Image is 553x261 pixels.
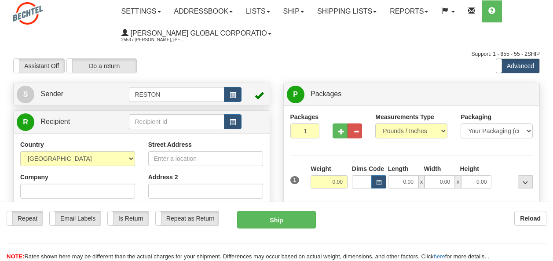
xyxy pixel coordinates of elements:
[239,0,276,22] a: Lists
[518,175,533,188] div: ...
[496,59,539,73] label: Advanced
[17,85,129,103] a: S Sender
[129,87,224,102] input: Sender Id
[287,85,537,103] a: P Packages
[520,215,541,222] b: Reload
[424,164,441,173] label: Width
[13,2,43,25] img: logo2553.jpg
[20,173,48,181] label: Company
[115,22,278,44] a: [PERSON_NAME] Global Corporatio 2553 / [PERSON_NAME], [PERSON_NAME]
[67,59,136,73] label: Do a return
[311,164,331,173] label: Weight
[375,112,434,121] label: Measurements Type
[311,0,383,22] a: Shipping lists
[514,211,546,226] button: Reload
[352,164,384,173] label: Dims Code
[290,176,300,184] span: 1
[311,90,341,98] span: Packages
[7,211,43,225] label: Repeat
[460,164,479,173] label: Height
[115,0,168,22] a: Settings
[290,112,319,121] label: Packages
[13,51,540,58] div: Support: 1 - 855 - 55 - 2SHIP
[40,90,63,98] span: Sender
[237,211,316,228] button: Ship
[148,151,263,166] input: Enter a location
[128,29,267,37] span: [PERSON_NAME] Global Corporatio
[7,253,24,260] span: NOTE:
[168,0,240,22] a: Addressbook
[20,140,44,149] label: Country
[461,112,491,121] label: Packaging
[148,140,192,149] label: Street Address
[108,211,149,225] label: Is Return
[121,36,187,44] span: 2553 / [PERSON_NAME], [PERSON_NAME]
[17,113,117,131] a: R Recipient
[434,253,445,260] a: here
[388,164,409,173] label: Length
[383,0,435,22] a: Reports
[129,114,224,129] input: Recipient Id
[148,173,178,181] label: Address 2
[156,211,219,225] label: Repeat as Return
[287,86,304,103] span: P
[277,0,311,22] a: Ship
[40,118,70,125] span: Recipient
[455,175,461,188] span: x
[17,86,34,103] span: S
[418,175,425,188] span: x
[50,211,101,225] label: Email Labels
[17,113,34,131] span: R
[14,59,64,73] label: Assistant Off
